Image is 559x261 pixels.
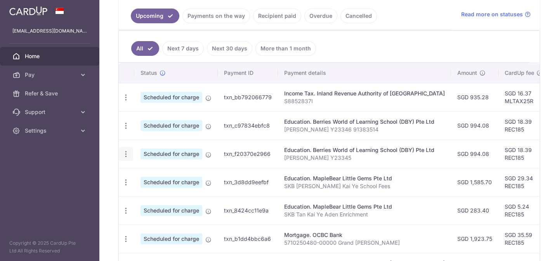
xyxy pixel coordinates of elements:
th: Payment ID [218,63,278,83]
span: Scheduled for charge [141,149,202,159]
a: Next 7 days [162,41,204,56]
td: txn_f20370e2966 [218,140,278,168]
a: Payments on the way [182,9,250,23]
p: [PERSON_NAME] Y23345 [284,154,445,162]
td: txn_3d8dd9eefbf [218,168,278,196]
td: SGD 283.40 [451,196,498,225]
td: SGD 16.37 MLTAX25R [498,83,549,111]
a: Cancelled [340,9,377,23]
p: SKB [PERSON_NAME] Kai Ye School Fees [284,182,445,190]
span: Support [25,108,76,116]
img: CardUp [9,6,47,16]
span: Scheduled for charge [141,120,202,131]
span: Pay [25,71,76,79]
td: SGD 935.28 [451,83,498,111]
a: All [131,41,159,56]
span: Scheduled for charge [141,177,202,188]
span: Home [25,52,76,60]
td: SGD 5.24 REC185 [498,196,549,225]
a: Next 30 days [207,41,252,56]
p: SKB Tan Kai Ye Aden Enrichment [284,211,445,218]
th: Payment details [278,63,451,83]
td: txn_8424cc11e9a [218,196,278,225]
span: Scheduled for charge [141,92,202,103]
p: [PERSON_NAME] Y23346 91383514 [284,126,445,133]
td: SGD 1,585.70 [451,168,498,196]
div: Mortgage. OCBC Bank [284,231,445,239]
td: SGD 18.39 REC185 [498,111,549,140]
td: txn_b1dd4bbc6a6 [218,225,278,253]
a: Read more on statuses [461,10,531,18]
a: Upcoming [131,9,179,23]
span: Status [141,69,157,77]
div: Education. Berries World of Learning School (DBY) Pte Ltd [284,146,445,154]
span: Settings [25,127,76,135]
div: Education. MapleBear Little Gems Pte Ltd [284,175,445,182]
span: Scheduled for charge [141,233,202,244]
a: More than 1 month [255,41,316,56]
span: Amount [457,69,477,77]
td: SGD 994.08 [451,140,498,168]
span: Read more on statuses [461,10,523,18]
div: Education. MapleBear Little Gems Pte Ltd [284,203,445,211]
td: txn_bb792066779 [218,83,278,111]
a: Recipient paid [253,9,301,23]
span: Help [18,5,34,12]
div: Education. Berries World of Learning School (DBY) Pte Ltd [284,118,445,126]
span: CardUp fee [505,69,534,77]
span: Refer & Save [25,90,76,97]
td: txn_c97834ebfc8 [218,111,278,140]
td: SGD 29.34 REC185 [498,168,549,196]
p: 5710250480-00000 Grand [PERSON_NAME] [284,239,445,247]
span: Scheduled for charge [141,205,202,216]
td: SGD 1,923.75 [451,225,498,253]
td: SGD 994.08 [451,111,498,140]
p: [EMAIL_ADDRESS][DOMAIN_NAME] [12,27,87,35]
a: Overdue [304,9,337,23]
td: SGD 35.59 REC185 [498,225,549,253]
td: SGD 18.39 REC185 [498,140,549,168]
div: Income Tax. Inland Revenue Authority of [GEOGRAPHIC_DATA] [284,90,445,97]
p: S8852837I [284,97,445,105]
